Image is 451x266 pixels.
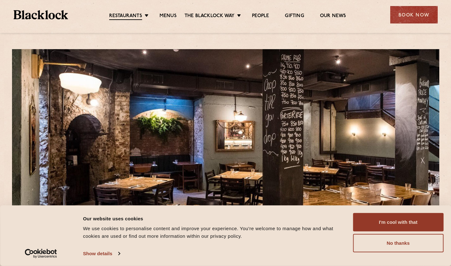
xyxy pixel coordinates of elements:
a: Our News [320,13,346,19]
a: Menus [160,13,177,19]
a: Restaurants [109,13,142,20]
a: People [252,13,269,19]
a: Gifting [285,13,304,19]
div: We use cookies to personalise content and improve your experience. You're welcome to manage how a... [83,225,346,240]
a: Usercentrics Cookiebot - opens in a new window [13,249,69,258]
button: No thanks [353,234,443,252]
a: The Blacklock Way [185,13,235,19]
div: Book Now [390,6,438,23]
button: I'm cool with that [353,213,443,231]
img: BL_Textured_Logo-footer-cropped.svg [14,10,68,19]
a: Show details [83,249,120,258]
div: Our website uses cookies [83,215,346,222]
